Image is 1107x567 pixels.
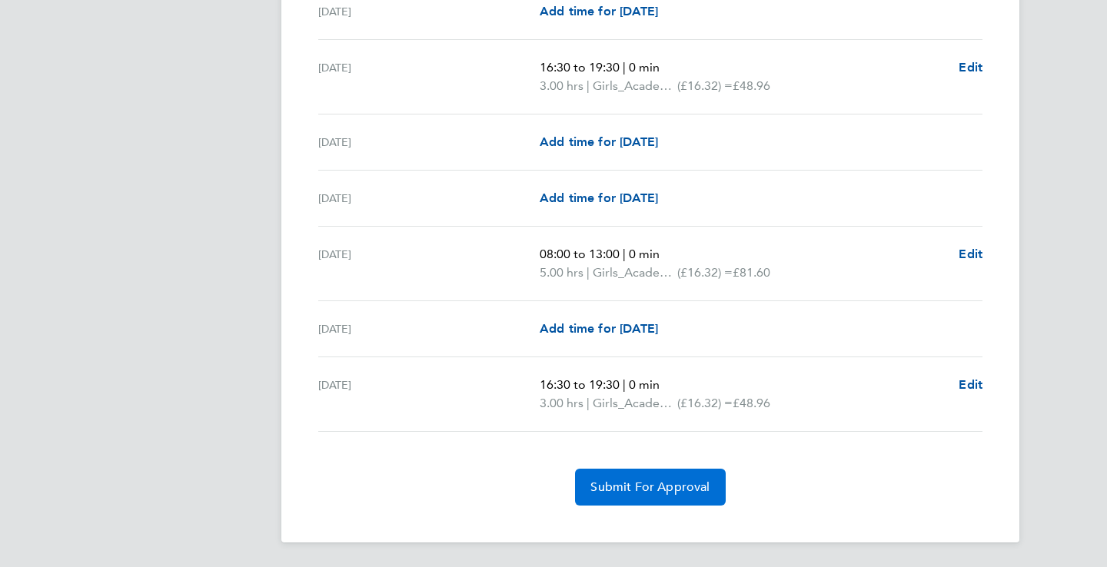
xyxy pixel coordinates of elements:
span: Add time for [DATE] [540,191,658,205]
span: Girls_Academy_Coach [593,264,677,282]
span: | [623,60,626,75]
span: 3.00 hrs [540,78,583,93]
span: Edit [959,247,982,261]
span: Add time for [DATE] [540,321,658,336]
span: | [587,265,590,280]
div: [DATE] [318,58,540,95]
span: 16:30 to 19:30 [540,60,620,75]
a: Add time for [DATE] [540,320,658,338]
span: 16:30 to 19:30 [540,377,620,392]
a: Add time for [DATE] [540,2,658,21]
span: | [587,396,590,410]
span: Submit For Approval [590,479,710,495]
div: [DATE] [318,2,540,21]
span: Add time for [DATE] [540,4,658,18]
span: 5.00 hrs [540,265,583,280]
span: | [623,247,626,261]
span: (£16.32) = [677,396,733,410]
span: (£16.32) = [677,78,733,93]
div: [DATE] [318,189,540,207]
span: Add time for [DATE] [540,134,658,149]
span: £48.96 [733,396,770,410]
a: Add time for [DATE] [540,133,658,151]
button: Submit For Approval [575,469,725,506]
span: 3.00 hrs [540,396,583,410]
span: 08:00 to 13:00 [540,247,620,261]
a: Edit [959,58,982,77]
span: 0 min [629,60,660,75]
span: (£16.32) = [677,265,733,280]
span: Girls_Academy_Coach [593,394,677,413]
span: 0 min [629,377,660,392]
div: [DATE] [318,320,540,338]
div: [DATE] [318,376,540,413]
span: | [587,78,590,93]
span: £81.60 [733,265,770,280]
a: Edit [959,376,982,394]
span: £48.96 [733,78,770,93]
span: 0 min [629,247,660,261]
div: [DATE] [318,133,540,151]
span: | [623,377,626,392]
div: [DATE] [318,245,540,282]
a: Add time for [DATE] [540,189,658,207]
span: Edit [959,60,982,75]
a: Edit [959,245,982,264]
span: Edit [959,377,982,392]
span: Girls_Academy_Coach [593,77,677,95]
